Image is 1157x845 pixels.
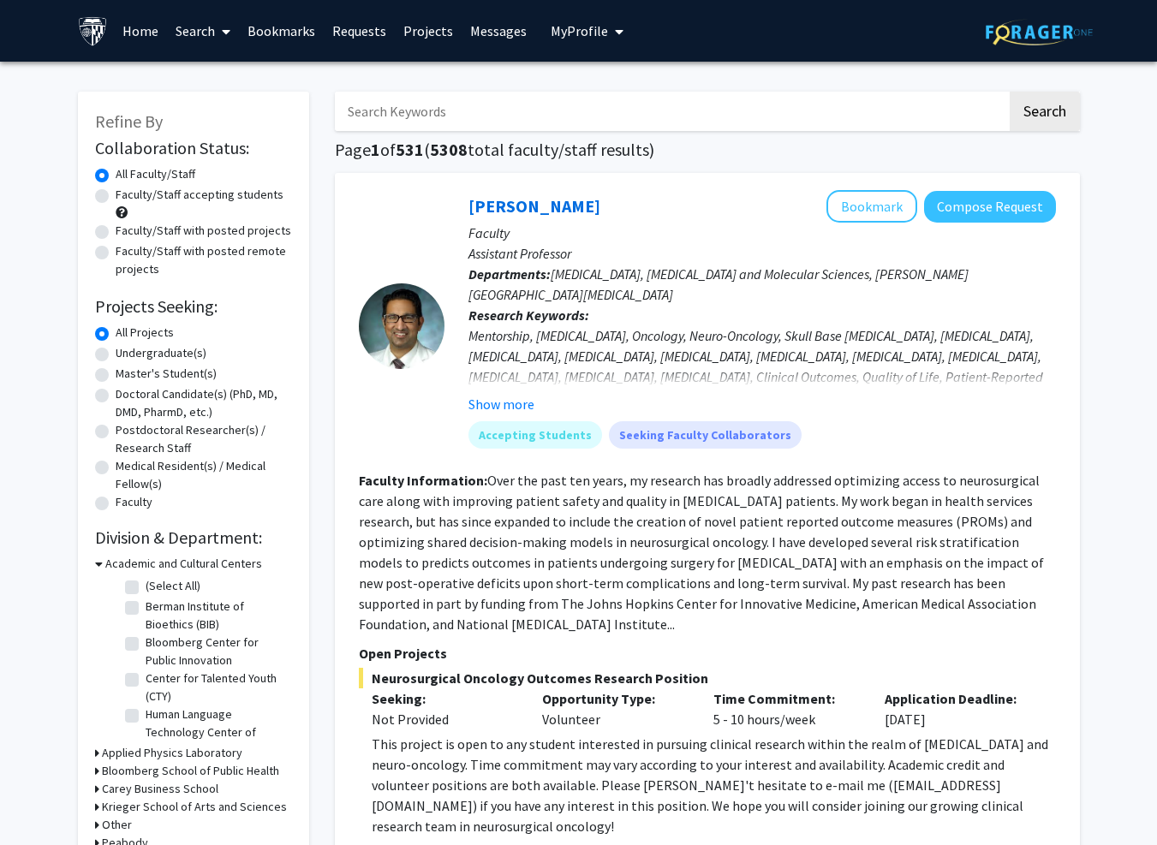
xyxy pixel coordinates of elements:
span: 5308 [430,139,468,160]
label: Master's Student(s) [116,365,217,383]
label: Medical Resident(s) / Medical Fellow(s) [116,457,292,493]
label: Doctoral Candidate(s) (PhD, MD, DMD, PharmD, etc.) [116,385,292,421]
fg-read-more: Over the past ten years, my research has broadly addressed optimizing access to neurosurgical car... [359,472,1044,633]
b: Departments: [468,265,551,283]
label: Center for Talented Youth (CTY) [146,669,288,705]
h2: Collaboration Status: [95,138,292,158]
div: Not Provided [372,709,517,729]
p: Time Commitment: [713,688,859,709]
a: Search [167,1,239,61]
span: Neurosurgical Oncology Outcomes Research Position [359,668,1056,688]
label: Faculty/Staff accepting students [116,186,283,204]
a: Home [114,1,167,61]
img: ForagerOne Logo [986,19,1093,45]
span: 1 [371,139,380,160]
button: Search [1010,92,1080,131]
img: Johns Hopkins University Logo [78,16,108,46]
a: Projects [395,1,462,61]
label: All Projects [116,324,174,342]
span: My Profile [551,22,608,39]
p: Faculty [468,223,1056,243]
a: [PERSON_NAME] [468,195,600,217]
h3: Bloomberg School of Public Health [102,762,279,780]
a: Bookmarks [239,1,324,61]
label: Undergraduate(s) [116,344,206,362]
div: This project is open to any student interested in pursuing clinical research within the realm of ... [372,734,1056,836]
label: (Select All) [146,577,200,595]
p: Opportunity Type: [542,688,688,709]
span: [MEDICAL_DATA], [MEDICAL_DATA] and Molecular Sciences, [PERSON_NAME][GEOGRAPHIC_DATA][MEDICAL_DATA] [468,265,969,303]
label: All Faculty/Staff [116,165,195,183]
mat-chip: Accepting Students [468,421,602,449]
p: Open Projects [359,643,1056,664]
label: Faculty/Staff with posted projects [116,222,291,240]
p: Application Deadline: [885,688,1030,709]
h3: Carey Business School [102,780,218,798]
mat-chip: Seeking Faculty Collaborators [609,421,802,449]
h2: Projects Seeking: [95,296,292,317]
label: Bloomberg Center for Public Innovation [146,634,288,669]
label: Human Language Technology Center of Excellence (HLTCOE) [146,705,288,759]
b: Research Keywords: [468,306,589,324]
div: Volunteer [529,688,701,729]
input: Search Keywords [335,92,1007,131]
label: Postdoctoral Researcher(s) / Research Staff [116,421,292,457]
button: Show more [468,394,534,414]
h3: Academic and Cultural Centers [105,555,262,573]
label: Faculty/Staff with posted remote projects [116,242,292,278]
h3: Other [102,816,132,834]
b: Faculty Information: [359,472,487,489]
label: Faculty [116,493,152,511]
button: Compose Request to Raj Mukherjee [924,191,1056,223]
h3: Krieger School of Arts and Sciences [102,798,287,816]
div: 5 - 10 hours/week [701,688,872,729]
p: Assistant Professor [468,243,1056,264]
span: Refine By [95,110,163,132]
button: Add Raj Mukherjee to Bookmarks [826,190,917,223]
div: [DATE] [872,688,1043,729]
h1: Page of ( total faculty/staff results) [335,140,1080,160]
div: Mentorship, [MEDICAL_DATA], Oncology, Neuro-Oncology, Skull Base [MEDICAL_DATA], [MEDICAL_DATA], ... [468,325,1056,449]
a: Requests [324,1,395,61]
h3: Applied Physics Laboratory [102,744,242,762]
p: Seeking: [372,688,517,709]
a: Messages [462,1,535,61]
label: Berman Institute of Bioethics (BIB) [146,598,288,634]
span: 531 [396,139,424,160]
h2: Division & Department: [95,527,292,548]
iframe: Chat [13,768,73,832]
